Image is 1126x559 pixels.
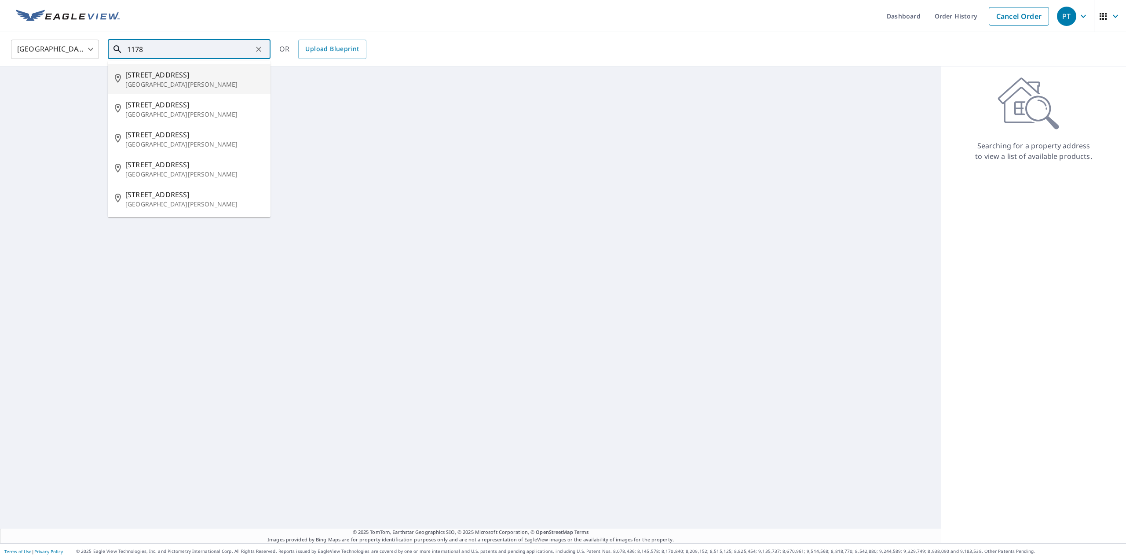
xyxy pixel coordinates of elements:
[125,99,263,110] span: [STREET_ADDRESS]
[127,37,252,62] input: Search by address or latitude-longitude
[125,200,263,209] p: [GEOGRAPHIC_DATA][PERSON_NAME]
[279,40,366,59] div: OR
[125,170,263,179] p: [GEOGRAPHIC_DATA][PERSON_NAME]
[125,129,263,140] span: [STREET_ADDRESS]
[125,140,263,149] p: [GEOGRAPHIC_DATA][PERSON_NAME]
[11,37,99,62] div: [GEOGRAPHIC_DATA]
[1057,7,1076,26] div: PT
[34,548,63,555] a: Privacy Policy
[975,140,1093,162] p: Searching for a property address to view a list of available products.
[353,529,589,536] span: © 2025 TomTom, Earthstar Geographics SIO, © 2025 Microsoft Corporation, ©
[76,548,1122,555] p: © 2025 Eagle View Technologies, Inc. and Pictometry International Corp. All Rights Reserved. Repo...
[125,80,263,89] p: [GEOGRAPHIC_DATA][PERSON_NAME]
[16,10,120,23] img: EV Logo
[125,70,263,80] span: [STREET_ADDRESS]
[252,43,265,55] button: Clear
[4,549,63,554] p: |
[125,110,263,119] p: [GEOGRAPHIC_DATA][PERSON_NAME]
[536,529,573,535] a: OpenStreetMap
[125,159,263,170] span: [STREET_ADDRESS]
[4,548,32,555] a: Terms of Use
[125,189,263,200] span: [STREET_ADDRESS]
[305,44,359,55] span: Upload Blueprint
[989,7,1049,26] a: Cancel Order
[298,40,366,59] a: Upload Blueprint
[574,529,589,535] a: Terms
